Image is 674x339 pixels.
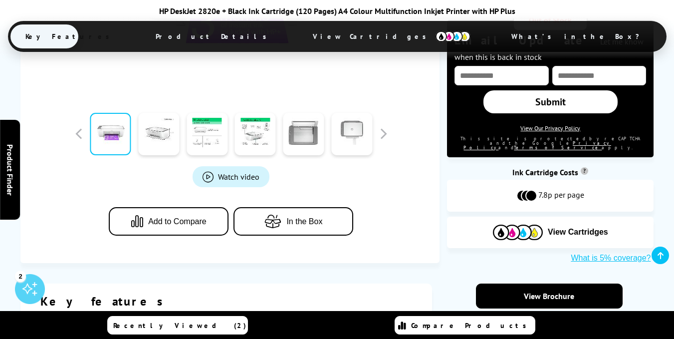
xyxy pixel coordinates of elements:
[476,284,622,309] a: View Brochure
[10,24,130,48] span: Key Features
[496,24,664,48] span: What’s in the Box?
[493,225,543,240] img: Cartridges
[548,228,608,237] span: View Cartridges
[193,166,269,187] a: Product_All_Videos
[233,207,353,236] button: In the Box
[538,190,584,202] span: 7.8p per page
[411,321,532,330] span: Compare Products
[436,31,470,42] img: cmyk-icon.svg
[109,207,228,236] button: Add to Compare
[454,224,646,241] button: View Cartridges
[568,253,654,263] button: What is 5% coverage?
[463,140,611,150] a: Privacy Policy
[581,167,588,175] sup: Cost per page
[5,144,15,195] span: Product Finder
[15,271,26,282] div: 2
[298,23,485,49] span: View Cartridges
[148,217,207,226] span: Add to Compare
[107,316,248,335] a: Recently Viewed (2)
[483,90,618,113] a: Submit
[447,167,654,177] div: Ink Cartridge Costs
[454,136,646,150] div: This site is protected by reCAPTCHA and the Google and apply.
[286,217,322,226] span: In the Box
[520,124,580,132] a: View Our Privacy Policy
[395,316,535,335] a: Compare Products
[40,294,412,309] div: Key features
[113,321,246,330] span: Recently Viewed (2)
[218,172,259,182] span: Watch video
[141,24,287,48] span: Product Details
[454,36,644,62] span: Let me know when this is back in stock
[514,145,602,150] a: Terms of Service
